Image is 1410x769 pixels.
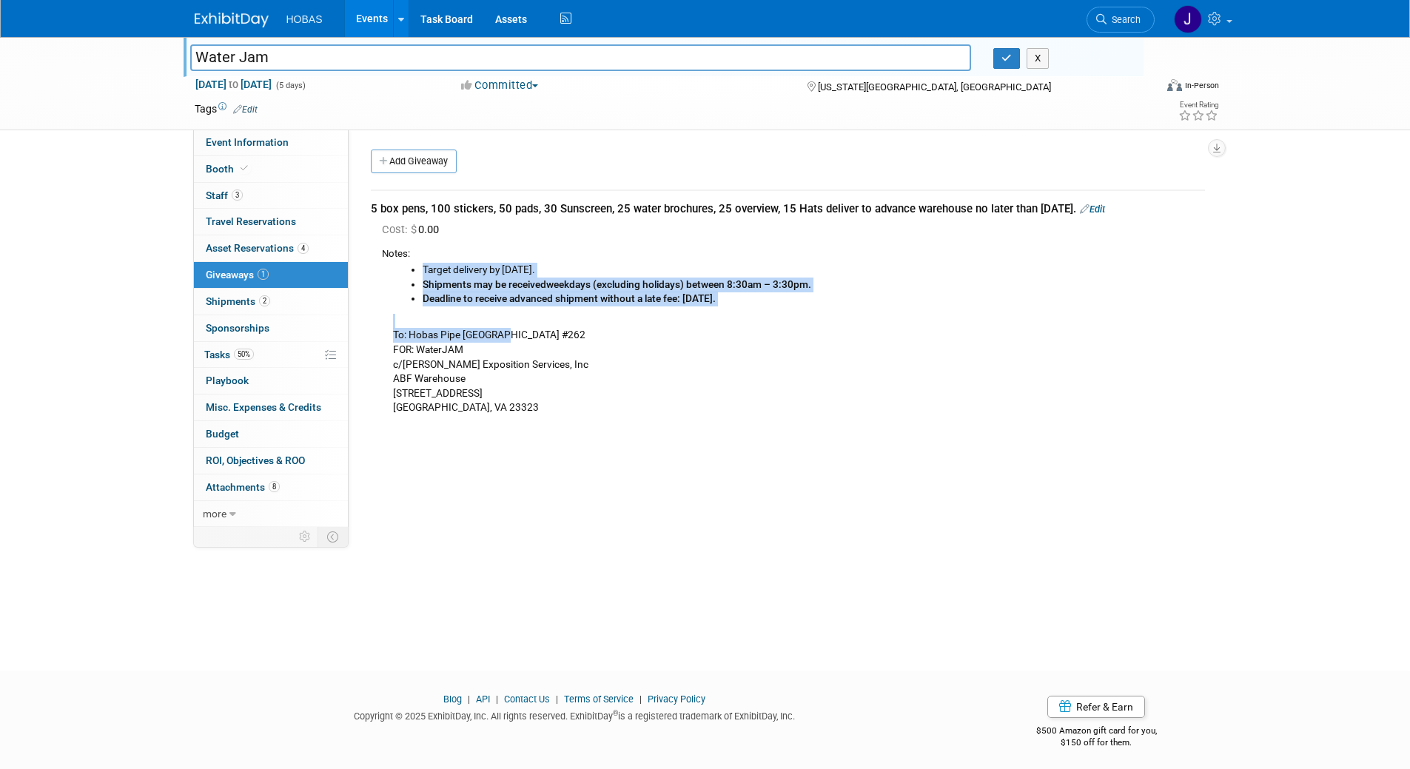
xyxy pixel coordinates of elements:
span: | [552,694,562,705]
span: Shipments [206,295,270,307]
a: Booth [194,156,348,182]
a: Edit [233,104,258,115]
a: Event Information [194,130,348,155]
span: | [636,694,645,705]
a: Travel Reservations [194,209,348,235]
span: 2 [259,295,270,306]
span: Staff [206,189,243,201]
div: Notes: [382,247,1205,261]
div: Event Rating [1178,101,1218,109]
div: $150 off for them. [977,736,1216,749]
td: Toggle Event Tabs [318,527,348,546]
a: Contact Us [504,694,550,705]
img: Format-Inperson.png [1167,79,1182,91]
a: Refer & Earn [1047,696,1145,718]
a: Privacy Policy [648,694,705,705]
b: Deadline to receive advanced shipment without a late fee: [DATE]. [423,292,716,304]
a: Playbook [194,368,348,394]
div: Event Format [1067,77,1220,99]
li: Target delivery by [DATE]. [423,263,1205,278]
span: Budget [206,428,239,440]
img: Jamie Coe [1174,5,1202,33]
span: 1 [258,269,269,280]
span: Cost: $ [382,223,418,236]
a: more [194,501,348,527]
span: [US_STATE][GEOGRAPHIC_DATA], [GEOGRAPHIC_DATA] [818,81,1051,93]
a: Tasks50% [194,342,348,368]
td: Personalize Event Tab Strip [292,527,318,546]
span: Travel Reservations [206,215,296,227]
span: | [492,694,502,705]
a: Add Giveaway [371,150,457,173]
span: Attachments [206,481,280,493]
a: Attachments8 [194,474,348,500]
td: Tags [195,101,258,116]
span: 50% [234,349,254,360]
a: Edit [1080,204,1105,215]
i: Booth reservation complete [241,164,248,172]
b: Shipments may be received [423,278,546,290]
span: ROI, Objectives & ROO [206,454,305,466]
span: 0.00 [382,223,445,236]
span: (5 days) [275,81,306,90]
b: weekdays (excluding holidays) between 8:30am – 3:30pm. [546,278,811,290]
button: X [1027,48,1050,69]
sup: ® [613,709,618,717]
a: Terms of Service [564,694,634,705]
span: Tasks [204,349,254,360]
a: ROI, Objectives & ROO [194,448,348,474]
a: Blog [443,694,462,705]
span: | [464,694,474,705]
span: [DATE] [DATE] [195,78,272,91]
span: Sponsorships [206,322,269,334]
a: Shipments2 [194,289,348,315]
span: Booth [206,163,251,175]
a: Asset Reservations4 [194,235,348,261]
a: Giveaways1 [194,262,348,288]
a: API [476,694,490,705]
span: Misc. Expenses & Credits [206,401,321,413]
span: Search [1107,14,1141,25]
div: Copyright © 2025 ExhibitDay, Inc. All rights reserved. ExhibitDay is a registered trademark of Ex... [195,706,956,723]
span: more [203,508,226,520]
div: In-Person [1184,80,1219,91]
span: 8 [269,481,280,492]
button: Committed [456,78,544,93]
span: 4 [298,243,309,254]
img: ExhibitDay [195,13,269,27]
span: Asset Reservations [206,242,309,254]
div: 5 box pens, 100 stickers, 50 pads, 30 Sunscreen, 25 water brochures, 25 overview, 15 Hats deliver... [371,201,1205,217]
a: Misc. Expenses & Credits [194,394,348,420]
a: Search [1087,7,1155,33]
a: Sponsorships [194,315,348,341]
span: Playbook [206,375,249,386]
span: Giveaways [206,269,269,281]
a: Budget [194,421,348,447]
span: 3 [232,189,243,201]
span: HOBAS [286,13,323,25]
div: $500 Amazon gift card for you, [977,715,1216,749]
a: Staff3 [194,183,348,209]
span: to [226,78,241,90]
span: Event Information [206,136,289,148]
div: To: Hobas Pipe [GEOGRAPHIC_DATA] #262 FOR: WaterJAM c/[PERSON_NAME] Exposition Services, Inc ABF ... [382,261,1205,414]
